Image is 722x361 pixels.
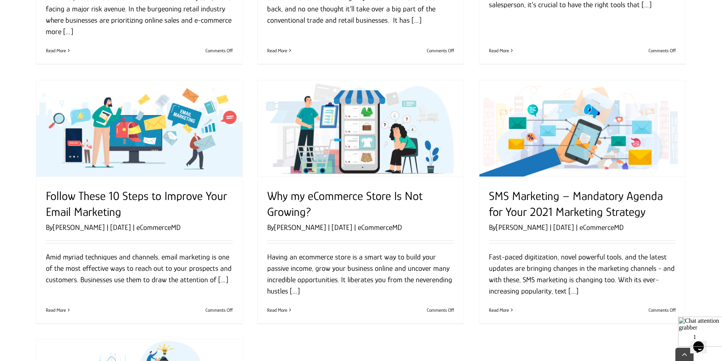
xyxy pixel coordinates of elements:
[489,222,676,233] p: By
[205,307,233,313] span: Comments Off
[205,48,233,53] span: Comments Off
[489,307,509,313] a: More on SMS Marketing – Mandatory Agenda for Your 2021 Marketing Strategy
[427,48,454,53] span: Comments Off
[358,223,402,231] a: eCommerceMD
[479,80,685,177] a: SMS Marketing – Mandatory Agenda for Your 2021 Marketing Strategy
[352,223,358,231] span: |
[489,189,663,219] a: SMS Marketing – Mandatory Agenda for Your 2021 Marketing Strategy
[3,3,50,33] img: Chat attention grabber
[267,189,423,219] a: Why my eCommerce Store Is Not Growing?
[648,307,676,313] span: Comments Off
[574,223,579,231] span: |
[332,223,352,231] span: [DATE]
[267,222,454,233] p: By
[46,222,233,233] p: By
[267,48,287,53] a: More on Types Of eCommerce – Comprehensive Explanation with Examples
[36,80,242,177] a: Follow These 10 Steps to Improve Your Email Marketing
[489,48,509,53] a: More on Top sales Leads & Tools
[274,223,326,231] a: [PERSON_NAME]
[267,307,287,313] a: More on Why my eCommerce Store Is Not Growing?
[46,251,233,285] p: Amid myriad techniques and channels, email marketing is one of the most effective ways to reach o...
[46,307,66,313] a: More on Follow These 10 Steps to Improve Your Email Marketing
[105,223,110,231] span: |
[136,223,181,231] a: eCommerceMD
[46,48,66,53] a: More on Malicious Bot Attacks Continue To Wreak Havoc on Retailers
[675,314,722,350] iframe: chat widget
[53,223,105,231] a: [PERSON_NAME]
[489,251,676,297] p: Fast-paced digitization, novel powerful tools, and the latest updates are bringing changes in the...
[46,189,227,219] a: Follow These 10 Steps to Improve Your Email Marketing
[258,80,464,177] a: Why my eCommerce Store Is Not Growing?
[479,80,685,177] img: SMS Marketing
[496,223,548,231] a: [PERSON_NAME]
[553,223,574,231] span: [DATE]
[131,223,136,231] span: |
[326,223,332,231] span: |
[427,307,454,313] span: Comments Off
[548,223,553,231] span: |
[110,223,131,231] span: [DATE]
[267,251,454,297] p: Having an ecommerce store is a smart way to build your passive income, grow your business online ...
[579,223,624,231] a: eCommerceMD
[648,48,676,53] span: Comments Off
[3,3,6,9] span: 1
